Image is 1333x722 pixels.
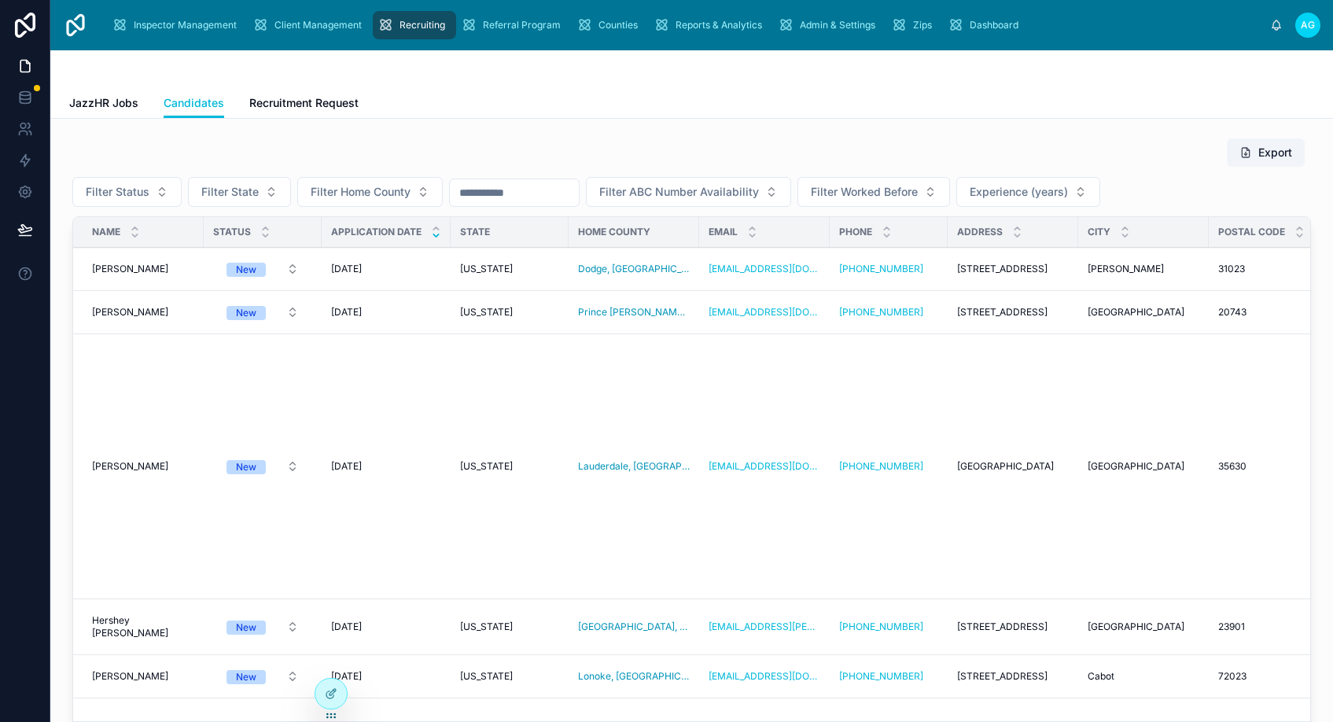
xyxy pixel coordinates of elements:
[1218,226,1285,238] span: Postal Code
[586,177,791,207] button: Select Button
[331,621,441,633] a: [DATE]
[957,263,1069,275] a: [STREET_ADDRESS]
[956,177,1100,207] button: Select Button
[1088,263,1199,275] a: [PERSON_NAME]
[839,460,923,473] a: [PHONE_NUMBER]
[957,670,1069,683] a: [STREET_ADDRESS]
[1218,670,1317,683] a: 72023
[92,306,194,319] a: [PERSON_NAME]
[92,460,194,473] a: [PERSON_NAME]
[460,263,513,275] span: [US_STATE]
[164,95,224,111] span: Candidates
[839,263,938,275] a: [PHONE_NUMBER]
[236,306,256,320] div: New
[839,621,938,633] a: [PHONE_NUMBER]
[460,621,513,633] span: [US_STATE]
[214,613,311,641] button: Select Button
[1218,460,1317,473] a: 35630
[709,263,820,275] a: [EMAIL_ADDRESS][DOMAIN_NAME]
[913,19,932,31] span: Zips
[134,19,237,31] span: Inspector Management
[1218,621,1245,633] span: 23901
[676,19,762,31] span: Reports & Analytics
[213,226,251,238] span: Status
[943,11,1029,39] a: Dashboard
[72,177,182,207] button: Select Button
[578,460,690,473] span: Lauderdale, [GEOGRAPHIC_DATA]
[1218,306,1317,319] a: 20743
[957,226,1003,238] span: Address
[92,460,168,473] span: [PERSON_NAME]
[1088,263,1164,275] span: [PERSON_NAME]
[957,306,1048,319] span: [STREET_ADDRESS]
[63,13,88,38] img: App logo
[578,306,690,319] a: Prince [PERSON_NAME]'s, MD
[1088,670,1114,683] span: Cabot
[331,306,441,319] a: [DATE]
[709,306,820,319] a: [EMAIL_ADDRESS][DOMAIN_NAME]
[92,306,168,319] span: [PERSON_NAME]
[236,621,256,635] div: New
[970,184,1068,200] span: Experience (years)
[331,460,441,473] a: [DATE]
[86,184,149,200] span: Filter Status
[92,263,168,275] span: [PERSON_NAME]
[839,670,938,683] a: [PHONE_NUMBER]
[297,177,443,207] button: Select Button
[331,226,422,238] span: Application Date
[92,614,194,639] a: Hershey [PERSON_NAME]
[709,460,820,473] a: [EMAIL_ADDRESS][DOMAIN_NAME]
[709,621,820,633] a: [EMAIL_ADDRESS][PERSON_NAME][DOMAIN_NAME]
[92,226,120,238] span: Name
[1227,138,1305,167] button: Export
[1088,621,1199,633] a: [GEOGRAPHIC_DATA]
[839,306,923,319] a: [PHONE_NUMBER]
[1218,263,1317,275] a: 31023
[188,177,291,207] button: Select Button
[1218,263,1245,275] span: 31023
[811,184,918,200] span: Filter Worked Before
[709,226,738,238] span: Email
[578,670,690,683] a: Lonoke, [GEOGRAPHIC_DATA]
[460,670,559,683] a: [US_STATE]
[69,95,138,111] span: JazzHR Jobs
[214,255,311,283] button: Select Button
[164,89,224,119] a: Candidates
[101,8,1270,42] div: scrollable content
[1218,670,1246,683] span: 72023
[957,263,1048,275] span: [STREET_ADDRESS]
[957,460,1069,473] a: [GEOGRAPHIC_DATA]
[839,226,872,238] span: Phone
[331,263,362,275] span: [DATE]
[92,670,194,683] a: [PERSON_NAME]
[578,263,690,275] a: Dodge, [GEOGRAPHIC_DATA]
[578,621,690,633] a: [GEOGRAPHIC_DATA], [GEOGRAPHIC_DATA]
[957,306,1069,319] a: [STREET_ADDRESS]
[460,670,513,683] span: [US_STATE]
[460,306,513,319] span: [US_STATE]
[274,19,362,31] span: Client Management
[1088,226,1110,238] span: City
[839,621,923,633] a: [PHONE_NUMBER]
[1088,670,1199,683] a: Cabot
[1088,306,1184,319] span: [GEOGRAPHIC_DATA]
[1088,621,1184,633] span: [GEOGRAPHIC_DATA]
[957,621,1048,633] span: [STREET_ADDRESS]
[970,19,1018,31] span: Dashboard
[214,452,311,481] button: Select Button
[886,11,943,39] a: Zips
[1088,306,1199,319] a: [GEOGRAPHIC_DATA]
[236,460,256,474] div: New
[460,460,513,473] span: [US_STATE]
[839,670,923,683] a: [PHONE_NUMBER]
[460,226,490,238] span: State
[460,460,559,473] a: [US_STATE]
[107,11,248,39] a: Inspector Management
